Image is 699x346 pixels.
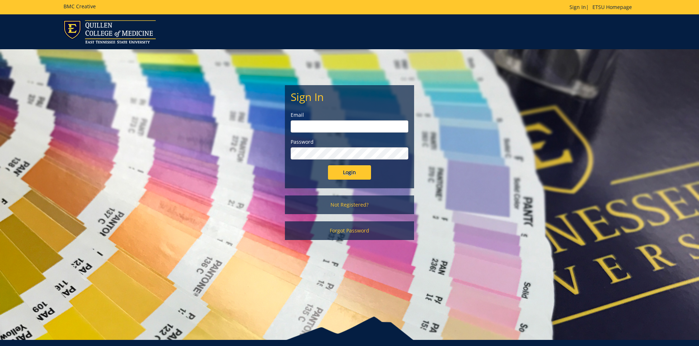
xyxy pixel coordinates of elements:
[291,91,408,103] h2: Sign In
[291,111,408,119] label: Email
[285,221,414,240] a: Forgot Password
[569,4,635,11] p: |
[569,4,586,10] a: Sign In
[64,4,96,9] h5: BMC Creative
[285,195,414,214] a: Not Registered?
[291,138,408,146] label: Password
[64,20,156,43] img: ETSU logo
[328,165,371,180] input: Login
[589,4,635,10] a: ETSU Homepage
